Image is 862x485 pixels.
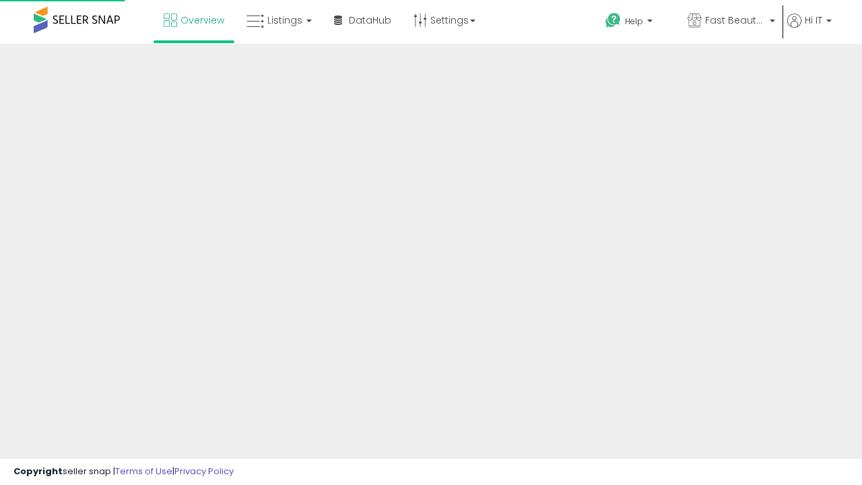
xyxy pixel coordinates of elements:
span: Fast Beauty ([GEOGRAPHIC_DATA]) [705,13,766,27]
a: Privacy Policy [174,465,234,478]
a: Help [595,2,675,44]
span: Hi IT [805,13,822,27]
i: Get Help [605,12,622,29]
span: Help [625,15,643,27]
a: Terms of Use [115,465,172,478]
span: Listings [267,13,302,27]
span: Overview [180,13,224,27]
a: Hi IT [787,13,832,44]
div: seller snap | | [13,465,234,478]
strong: Copyright [13,465,63,478]
span: DataHub [349,13,391,27]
